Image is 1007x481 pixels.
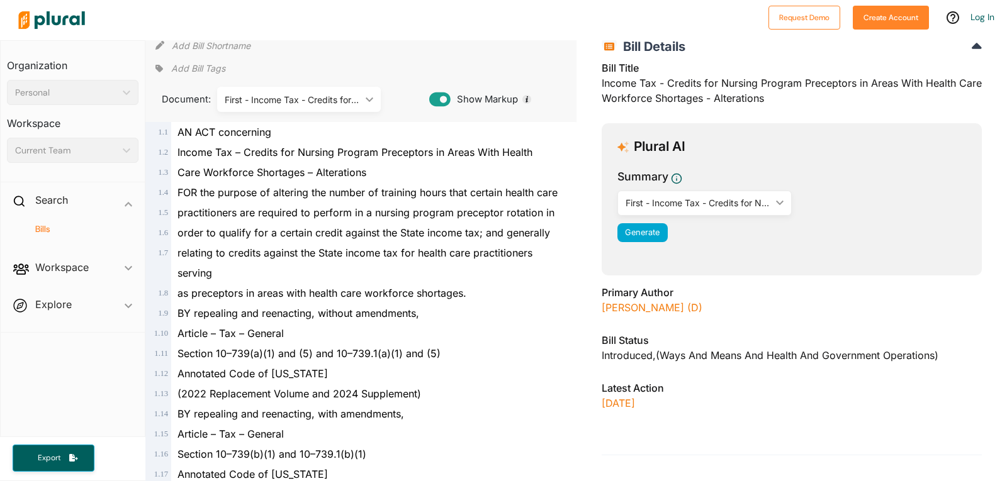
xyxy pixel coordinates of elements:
[154,329,168,338] span: 1 . 10
[177,347,441,360] span: Section 10–739(a)(1) and (5) and 10–739.1(a)(1) and (5)
[15,144,118,157] div: Current Team
[177,226,550,239] span: order to qualify for a certain credit against the State income tax; and generally
[177,327,284,340] span: Article – Tax – General
[660,349,935,362] span: Ways and Means and Health and Government Operations
[158,168,168,177] span: 1 . 3
[154,470,168,478] span: 1 . 17
[617,39,685,54] span: Bill Details
[177,468,328,480] span: Annotated Code of [US_STATE]
[35,193,68,207] h2: Search
[171,62,225,75] span: Add Bill Tags
[602,60,982,75] h3: Bill Title
[177,186,558,199] span: FOR the purpose of altering the number of training hours that certain health care
[158,248,168,257] span: 1 . 7
[155,59,225,78] div: Add tags
[853,6,929,30] button: Create Account
[602,395,982,411] p: [DATE]
[177,387,421,400] span: (2022 Replacement Volume and 2024 Supplement)
[177,246,532,279] span: relating to credits against the State income tax for health care practitioners serving
[625,228,660,237] span: Generate
[602,301,702,314] a: [PERSON_NAME] (D)
[626,196,771,209] div: First - Income Tax - Credits for Nursing Program Preceptors in Areas With Health Care Workforce S...
[177,206,554,219] span: practitioners are required to perform in a nursing program preceptor rotation in
[158,208,168,217] span: 1 . 5
[451,92,518,106] span: Show Markup
[768,10,840,23] a: Request Demo
[634,139,685,155] h3: Plural AI
[602,333,982,348] h3: Bill Status
[158,148,168,157] span: 1 . 2
[154,389,168,398] span: 1 . 13
[177,367,328,380] span: Annotated Code of [US_STATE]
[970,11,994,23] a: Log In
[768,6,840,30] button: Request Demo
[177,407,404,420] span: BY repealing and reenacting, with amendments,
[20,223,132,235] a: Bills
[602,348,982,363] div: Introduced , ( )
[158,228,168,237] span: 1 . 6
[602,380,982,395] h3: Latest Action
[154,369,168,378] span: 1 . 12
[617,169,668,185] h3: Summary
[172,35,250,55] button: Add Bill Shortname
[177,307,419,319] span: BY repealing and reenacting, without amendments,
[521,94,532,105] div: Tooltip anchor
[158,128,168,136] span: 1 . 1
[154,429,168,438] span: 1 . 15
[617,223,668,242] button: Generate
[154,349,168,358] span: 1 . 11
[7,47,138,75] h3: Organization
[155,92,201,106] span: Document:
[225,93,361,106] div: First - Income Tax - Credits for Nursing Program Preceptors in Areas With Health Care Workforce S...
[7,105,138,133] h3: Workspace
[29,453,69,463] span: Export
[177,146,532,158] span: Income Tax – Credits for Nursing Program Preceptors in Areas With Health
[13,445,94,472] button: Export
[158,289,168,297] span: 1 . 8
[177,166,366,179] span: Care Workforce Shortages – Alterations
[15,86,118,99] div: Personal
[158,309,168,318] span: 1 . 9
[177,428,284,440] span: Article – Tax – General
[602,60,982,113] div: Income Tax - Credits for Nursing Program Preceptors in Areas With Health Care Workforce Shortages...
[154,409,168,418] span: 1 . 14
[177,448,366,460] span: Section 10–739(b)(1) and 10–739.1(b)(1)
[177,126,271,138] span: AN ACT concerning
[158,188,168,197] span: 1 . 4
[602,285,982,300] h3: Primary Author
[177,287,466,299] span: as preceptors in areas with health care workforce shortages.
[154,450,168,458] span: 1 . 16
[853,10,929,23] a: Create Account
